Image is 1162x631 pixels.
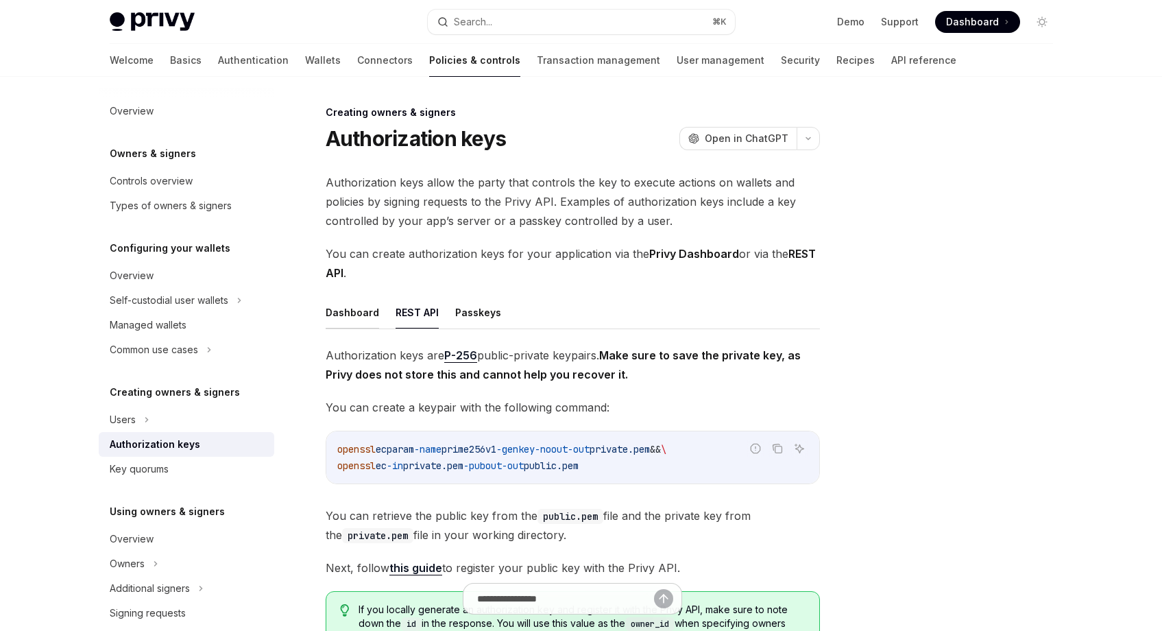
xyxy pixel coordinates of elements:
a: Recipes [836,44,875,77]
div: Types of owners & signers [110,198,232,214]
button: Toggle dark mode [1031,11,1053,33]
h1: Authorization keys [326,126,507,151]
button: REST API [396,296,439,329]
h5: Configuring your wallets [110,240,230,257]
a: Types of owners & signers [99,193,274,218]
button: Passkeys [455,296,501,329]
a: User management [677,44,764,77]
div: Users [110,412,136,428]
a: Managed wallets [99,313,274,337]
a: Dashboard [935,11,1020,33]
a: Demo [837,15,864,29]
a: Basics [170,44,202,77]
span: Authorization keys are public-private keypairs. [326,346,820,384]
div: Owners [110,556,145,572]
span: Authorization keys allow the party that controls the key to execute actions on wallets and polici... [326,173,820,230]
a: Authorization keys [99,432,274,457]
a: P-256 [444,348,477,363]
button: Owners [99,551,274,576]
span: -out [502,460,524,472]
a: Wallets [305,44,341,77]
span: public.pem [524,460,579,472]
span: ⌘ K [712,16,727,27]
div: Self-custodial user wallets [110,292,228,309]
strong: Privy Dashboard [649,247,739,261]
span: ecparam [376,443,414,455]
span: Dashboard [946,15,999,29]
a: Key quorums [99,457,274,481]
button: Users [99,407,274,432]
button: Common use cases [99,337,274,362]
span: Open in ChatGPT [705,132,788,145]
span: -pubout [463,460,502,472]
a: Overview [99,99,274,123]
span: private.pem [590,443,650,455]
button: Open in ChatGPT [679,127,797,150]
button: Report incorrect code [747,440,764,457]
span: -in [387,460,403,472]
span: You can retrieve the public key from the file and the private key from the file in your working d... [326,506,820,545]
span: You can create a keypair with the following command: [326,398,820,417]
a: Transaction management [537,44,660,77]
a: Signing requests [99,601,274,626]
code: private.pem [342,528,413,543]
a: Connectors [357,44,413,77]
span: Next, follow to register your public key with the Privy API. [326,558,820,578]
a: Overview [99,263,274,288]
span: openssl [337,460,376,472]
input: Ask a question... [477,584,654,614]
img: light logo [110,12,195,32]
span: ec [376,460,387,472]
button: Ask AI [790,440,808,457]
h5: Creating owners & signers [110,384,240,401]
a: Policies & controls [429,44,520,77]
span: private.pem [403,460,463,472]
div: Controls overview [110,173,193,189]
span: -name [414,443,441,455]
span: -genkey [496,443,535,455]
button: Search...⌘K [428,10,735,34]
span: openssl [337,443,376,455]
div: Common use cases [110,342,198,358]
button: Send message [654,589,673,608]
div: Authorization keys [110,436,200,453]
h5: Using owners & signers [110,503,225,520]
div: Key quorums [110,461,169,477]
button: Dashboard [326,296,379,329]
div: Signing requests [110,605,186,621]
div: Search... [454,14,492,30]
div: Overview [110,103,154,119]
a: Security [781,44,820,77]
span: && [650,443,661,455]
div: Additional signers [110,580,190,597]
span: -out [568,443,590,455]
button: Additional signers [99,576,274,601]
h5: Owners & signers [110,145,196,162]
div: Overview [110,267,154,284]
button: Self-custodial user wallets [99,288,274,313]
a: Welcome [110,44,154,77]
div: Overview [110,531,154,547]
div: Managed wallets [110,317,186,333]
a: API reference [891,44,956,77]
button: Copy the contents from the code block [768,440,786,457]
a: this guide [389,561,442,575]
a: Overview [99,527,274,551]
span: prime256v1 [441,443,496,455]
a: Controls overview [99,169,274,193]
a: Support [881,15,919,29]
span: You can create authorization keys for your application via the or via the . [326,244,820,283]
div: Creating owners & signers [326,106,820,119]
code: public.pem [537,509,603,524]
span: \ [661,443,666,455]
a: Authentication [218,44,289,77]
span: -noout [535,443,568,455]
